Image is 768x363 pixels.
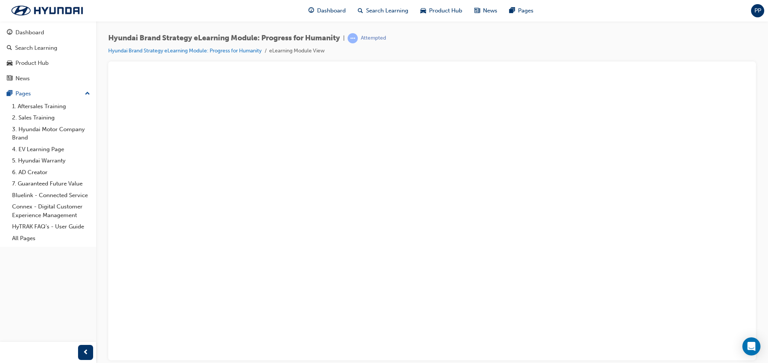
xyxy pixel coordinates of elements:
[503,3,540,18] a: pages-iconPages
[742,337,760,355] div: Open Intercom Messenger
[7,90,12,97] span: pages-icon
[15,89,31,98] div: Pages
[361,35,386,42] div: Attempted
[9,101,93,112] a: 1. Aftersales Training
[85,89,90,99] span: up-icon
[3,72,93,86] a: News
[518,6,533,15] span: Pages
[366,6,408,15] span: Search Learning
[9,178,93,190] a: 7. Guaranteed Future Value
[15,74,30,83] div: News
[7,75,12,82] span: news-icon
[483,6,497,15] span: News
[343,34,345,43] span: |
[3,87,93,101] button: Pages
[9,221,93,233] a: HyTRAK FAQ's - User Guide
[414,3,468,18] a: car-iconProduct Hub
[9,144,93,155] a: 4. EV Learning Page
[751,4,764,17] button: PP
[83,348,89,357] span: prev-icon
[420,6,426,15] span: car-icon
[429,6,462,15] span: Product Hub
[269,47,325,55] li: eLearning Module View
[308,6,314,15] span: guage-icon
[358,6,363,15] span: search-icon
[474,6,480,15] span: news-icon
[352,3,414,18] a: search-iconSearch Learning
[15,28,44,37] div: Dashboard
[9,233,93,244] a: All Pages
[3,56,93,70] a: Product Hub
[15,59,49,67] div: Product Hub
[4,3,90,18] img: Trak
[3,26,93,40] a: Dashboard
[468,3,503,18] a: news-iconNews
[9,112,93,124] a: 2. Sales Training
[9,190,93,201] a: Bluelink - Connected Service
[348,33,358,43] span: learningRecordVerb_ATTEMPT-icon
[7,60,12,67] span: car-icon
[7,29,12,36] span: guage-icon
[7,45,12,52] span: search-icon
[754,6,761,15] span: PP
[108,34,340,43] span: Hyundai Brand Strategy eLearning Module: Progress for Humanity
[9,124,93,144] a: 3. Hyundai Motor Company Brand
[108,47,262,54] a: Hyundai Brand Strategy eLearning Module: Progress for Humanity
[3,41,93,55] a: Search Learning
[9,155,93,167] a: 5. Hyundai Warranty
[317,6,346,15] span: Dashboard
[3,24,93,87] button: DashboardSearch LearningProduct HubNews
[302,3,352,18] a: guage-iconDashboard
[9,167,93,178] a: 6. AD Creator
[15,44,57,52] div: Search Learning
[509,6,515,15] span: pages-icon
[9,201,93,221] a: Connex - Digital Customer Experience Management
